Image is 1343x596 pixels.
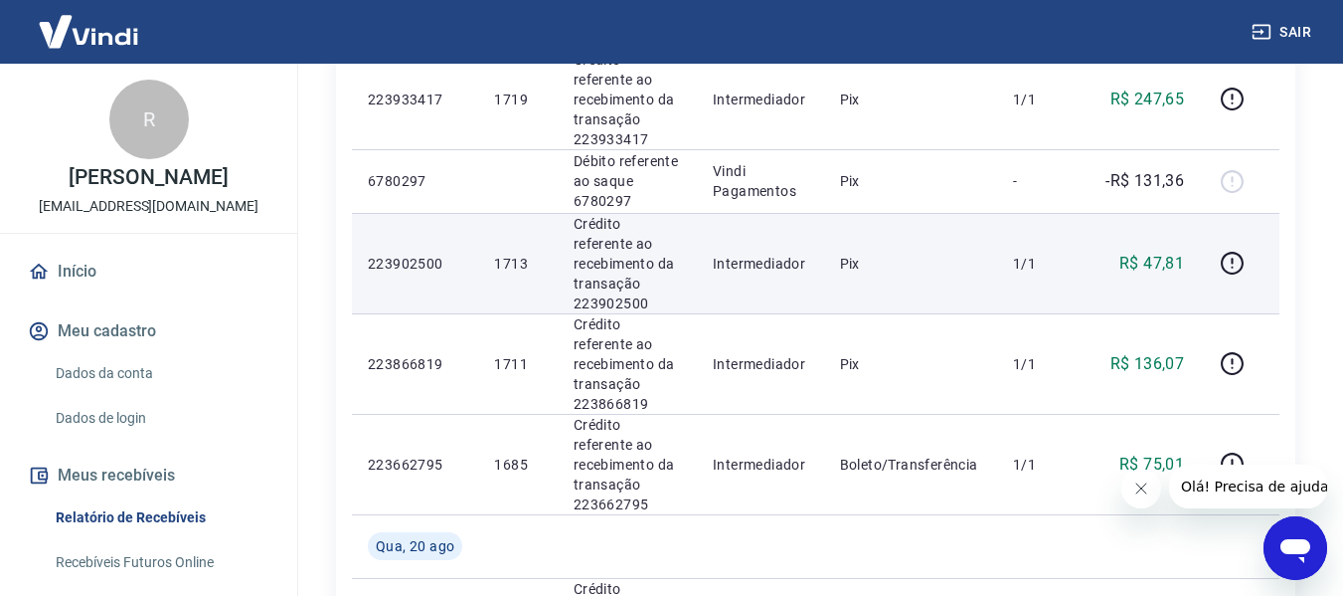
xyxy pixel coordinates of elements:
[840,254,981,274] p: Pix
[48,497,273,538] a: Relatório de Recebíveis
[1013,254,1072,274] p: 1/1
[376,536,454,556] span: Qua, 20 ago
[574,314,681,414] p: Crédito referente ao recebimento da transação 223866819
[24,454,273,497] button: Meus recebíveis
[494,354,541,374] p: 1711
[69,167,228,188] p: [PERSON_NAME]
[574,415,681,514] p: Crédito referente ao recebimento da transação 223662795
[1121,469,1161,508] iframe: Fechar mensagem
[368,90,462,109] p: 223933417
[840,90,981,109] p: Pix
[1013,354,1072,374] p: 1/1
[1110,352,1185,376] p: R$ 136,07
[713,161,808,201] p: Vindi Pagamentos
[1119,252,1184,276] p: R$ 47,81
[24,250,273,294] a: Início
[494,90,541,109] p: 1719
[494,254,541,274] p: 1713
[368,171,462,191] p: 6780297
[368,455,462,475] p: 223662795
[574,50,681,149] p: Crédito referente ao recebimento da transação 223933417
[1169,465,1327,508] iframe: Mensagem da empresa
[1013,171,1072,191] p: -
[109,80,189,159] div: R
[24,1,153,62] img: Vindi
[368,354,462,374] p: 223866819
[1105,169,1184,193] p: -R$ 131,36
[24,309,273,353] button: Meu cadastro
[1013,90,1072,109] p: 1/1
[494,455,541,475] p: 1685
[713,254,808,274] p: Intermediador
[48,353,273,394] a: Dados da conta
[12,14,167,30] span: Olá! Precisa de ajuda?
[713,90,808,109] p: Intermediador
[840,455,981,475] p: Boleto/Transferência
[1119,453,1184,477] p: R$ 75,01
[713,455,808,475] p: Intermediador
[39,196,258,217] p: [EMAIL_ADDRESS][DOMAIN_NAME]
[574,214,681,313] p: Crédito referente ao recebimento da transação 223902500
[1263,516,1327,580] iframe: Botão para abrir a janela de mensagens
[1013,455,1072,475] p: 1/1
[1248,14,1319,51] button: Sair
[840,354,981,374] p: Pix
[840,171,981,191] p: Pix
[368,254,462,274] p: 223902500
[713,354,808,374] p: Intermediador
[574,151,681,211] p: Débito referente ao saque 6780297
[48,542,273,583] a: Recebíveis Futuros Online
[48,398,273,439] a: Dados de login
[1110,88,1185,111] p: R$ 247,65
